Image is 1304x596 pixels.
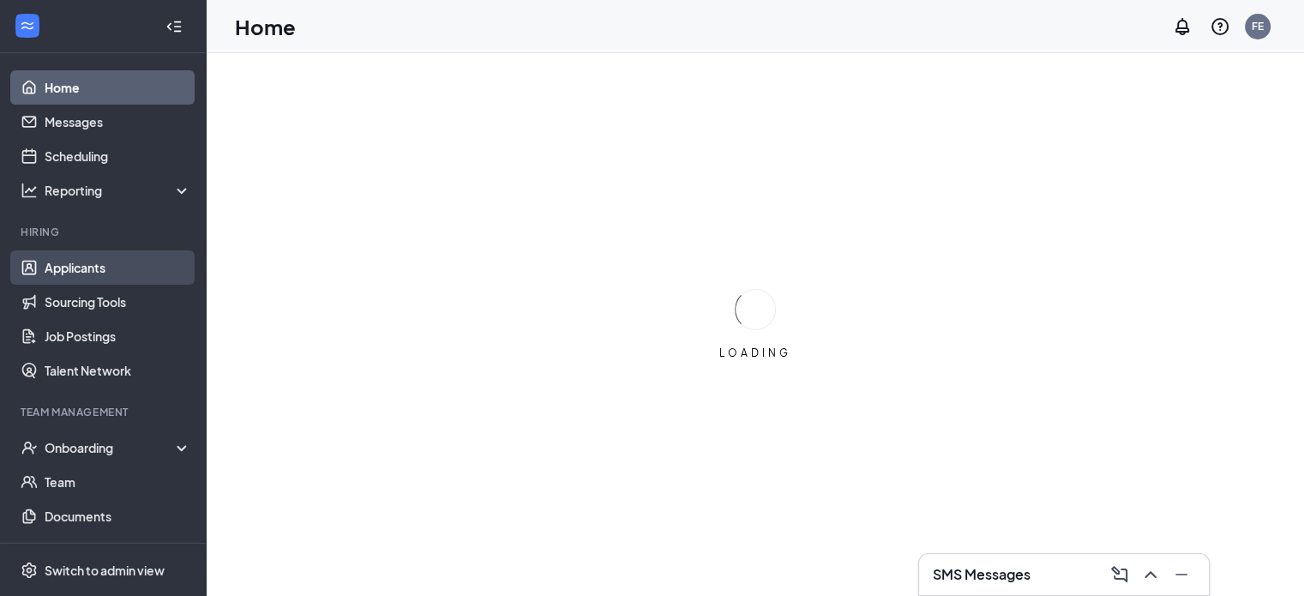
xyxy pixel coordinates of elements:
[45,105,191,139] a: Messages
[1168,561,1195,588] button: Minimize
[45,319,191,353] a: Job Postings
[45,182,192,199] div: Reporting
[21,405,188,419] div: Team Management
[45,562,165,579] div: Switch to admin view
[1140,564,1161,585] svg: ChevronUp
[235,12,296,41] h1: Home
[45,353,191,388] a: Talent Network
[21,182,38,199] svg: Analysis
[19,17,36,34] svg: WorkstreamLogo
[45,465,191,499] a: Team
[45,139,191,173] a: Scheduling
[45,285,191,319] a: Sourcing Tools
[21,562,38,579] svg: Settings
[1137,561,1164,588] button: ChevronUp
[1171,564,1192,585] svg: Minimize
[1172,16,1193,37] svg: Notifications
[933,565,1031,584] h3: SMS Messages
[165,18,183,35] svg: Collapse
[1252,19,1264,33] div: FE
[1106,561,1133,588] button: ComposeMessage
[21,225,188,239] div: Hiring
[45,499,191,533] a: Documents
[45,439,177,456] div: Onboarding
[1210,16,1230,37] svg: QuestionInfo
[45,533,191,568] a: SurveysCrown
[45,250,191,285] a: Applicants
[45,70,191,105] a: Home
[712,346,798,360] div: LOADING
[1109,564,1130,585] svg: ComposeMessage
[21,439,38,456] svg: UserCheck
